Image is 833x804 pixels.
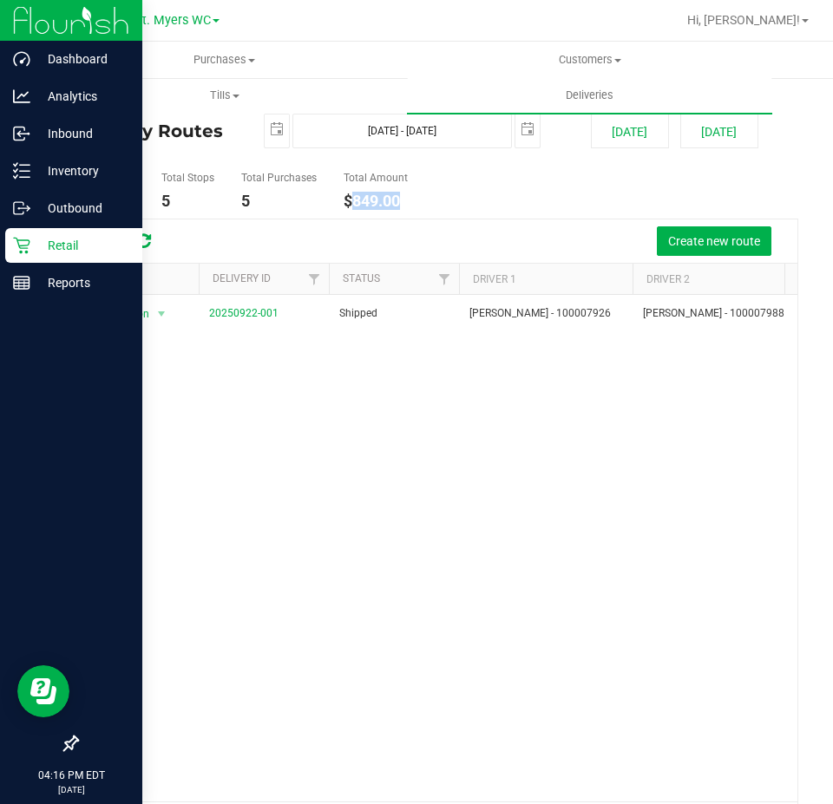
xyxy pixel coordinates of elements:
[13,237,30,254] inline-svg: Retail
[161,193,214,210] h4: 5
[209,307,279,319] a: 20250922-001
[542,88,637,103] span: Deliveries
[30,272,134,293] p: Reports
[17,665,69,717] iframe: Resource center
[680,114,758,148] button: [DATE]
[591,114,669,148] button: [DATE]
[30,86,134,107] p: Analytics
[344,173,408,184] h5: Total Amount
[265,114,289,145] span: select
[343,272,380,284] a: Status
[42,42,407,78] a: Purchases
[339,305,377,322] span: Shipped
[241,193,317,210] h4: 5
[151,302,173,326] span: select
[43,52,406,68] span: Purchases
[135,13,211,28] span: Ft. Myers WC
[643,305,784,322] span: [PERSON_NAME] - 100007988
[430,264,459,293] a: Filter
[13,125,30,142] inline-svg: Inbound
[407,42,772,78] a: Customers
[300,264,329,293] a: Filter
[633,264,806,294] th: Driver 2
[13,162,30,180] inline-svg: Inventory
[13,88,30,105] inline-svg: Analytics
[657,226,771,256] button: Create new route
[13,50,30,68] inline-svg: Dashboard
[13,199,30,217] inline-svg: Outbound
[13,274,30,291] inline-svg: Reports
[30,235,134,256] p: Retail
[241,173,317,184] h5: Total Purchases
[76,114,238,148] h4: Delivery Routes
[407,77,772,114] a: Deliveries
[30,49,134,69] p: Dashboard
[161,173,214,184] h5: Total Stops
[8,768,134,783] p: 04:16 PM EDT
[30,160,134,181] p: Inventory
[42,77,407,114] a: Tills
[469,305,611,322] span: [PERSON_NAME] - 100007926
[687,13,800,27] span: Hi, [PERSON_NAME]!
[344,193,408,210] h4: $849.00
[30,123,134,144] p: Inbound
[8,783,134,796] p: [DATE]
[459,264,633,294] th: Driver 1
[213,272,271,284] a: Delivery ID
[668,234,760,248] span: Create new route
[43,88,406,103] span: Tills
[408,52,771,68] span: Customers
[30,198,134,219] p: Outbound
[515,114,540,145] span: select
